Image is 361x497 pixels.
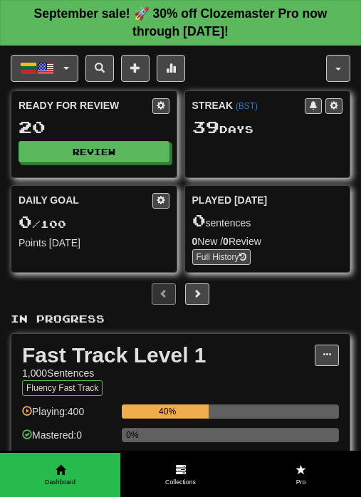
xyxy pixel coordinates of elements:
[19,211,32,231] span: 0
[157,55,185,82] button: More stats
[192,249,251,265] button: Full History
[192,98,305,113] div: Streak
[192,234,343,248] div: New / Review
[22,428,115,451] div: Mastered: 0
[192,211,343,230] div: sentences
[11,312,350,326] p: In Progress
[22,380,103,396] button: Fluency Fast Track
[126,404,209,419] div: 40%
[236,101,258,111] a: (BST)
[121,55,150,82] button: Add sentence to collection
[22,345,315,366] div: Fast Track Level 1
[19,141,169,162] button: Review
[19,218,66,230] span: / 100
[19,193,152,209] div: Daily Goal
[192,118,343,137] div: Day s
[120,478,241,487] span: Collections
[22,366,315,380] div: 1,000 Sentences
[192,193,268,207] span: Played [DATE]
[192,236,198,247] strong: 0
[192,117,219,137] span: 39
[241,478,361,487] span: Pro
[19,118,169,136] div: 20
[192,210,206,230] span: 0
[223,236,229,247] strong: 0
[22,404,115,428] div: Playing: 400
[19,98,152,113] div: Ready for Review
[85,55,114,82] button: Search sentences
[34,6,328,38] strong: September sale! 🚀 30% off Clozemaster Pro now through [DATE]!
[19,236,169,250] div: Points [DATE]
